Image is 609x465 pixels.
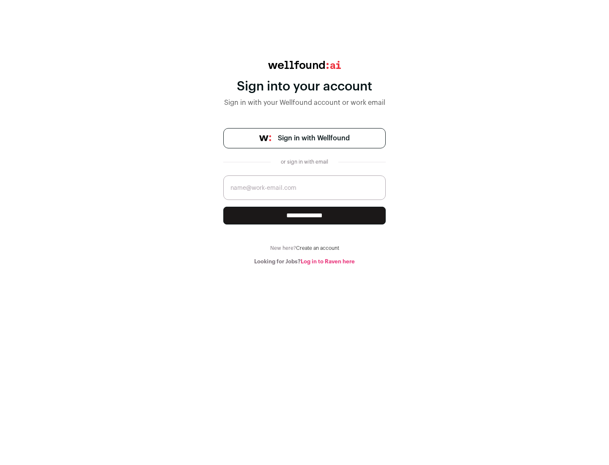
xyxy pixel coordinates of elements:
[278,133,350,143] span: Sign in with Wellfound
[223,175,386,200] input: name@work-email.com
[223,258,386,265] div: Looking for Jobs?
[259,135,271,141] img: wellfound-symbol-flush-black-fb3c872781a75f747ccb3a119075da62bfe97bd399995f84a933054e44a575c4.png
[223,128,386,148] a: Sign in with Wellfound
[301,259,355,264] a: Log in to Raven here
[296,246,339,251] a: Create an account
[223,245,386,252] div: New here?
[268,61,341,69] img: wellfound:ai
[223,98,386,108] div: Sign in with your Wellfound account or work email
[277,159,332,165] div: or sign in with email
[223,79,386,94] div: Sign into your account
